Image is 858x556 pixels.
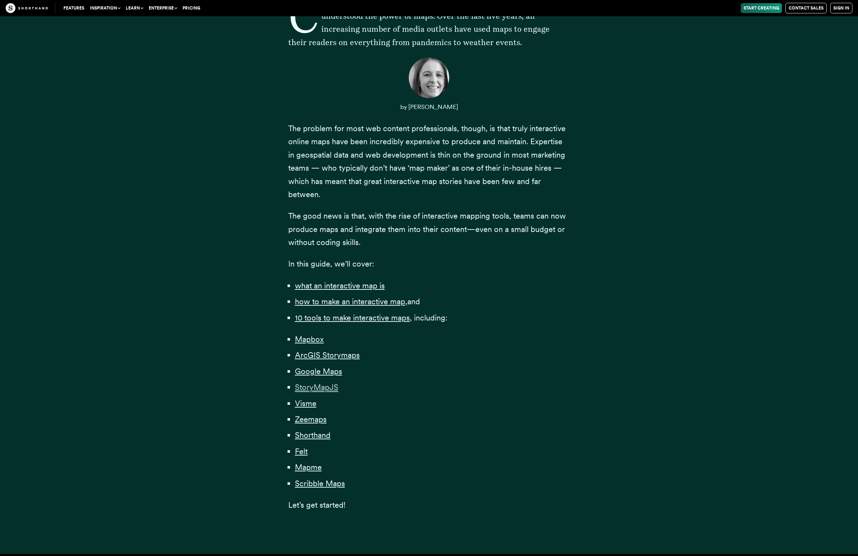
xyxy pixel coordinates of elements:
a: Features [61,3,87,13]
a: StoryMapJS [295,383,338,392]
span: In this guide, we’ll cover: [288,259,374,268]
a: Zeemaps [295,415,327,424]
a: Contact Sales [785,3,827,13]
a: Sign in [830,3,852,13]
a: Shorthand [295,430,331,440]
span: and [407,297,420,306]
button: Inspiration [87,3,123,13]
a: Visme [295,399,316,408]
span: The problem for most web content professionals, though, is that truly interactive online maps hav... [288,124,566,199]
button: Learn [123,3,146,13]
a: what an interactive map is [295,281,385,290]
a: Pricing [180,3,203,13]
button: Enterprise [146,3,180,13]
a: Scribble Maps [295,479,345,488]
span: StoryMapJS [295,383,338,392]
span: , including: [410,313,447,322]
span: Let’s get started! [288,500,345,509]
a: Felt [295,447,308,456]
span: The good news is that, with the rise of interactive mapping tools, teams can now produce maps and... [288,211,566,247]
p: by [PERSON_NAME] [288,100,570,114]
a: Start Creating [741,3,782,13]
a: Mapbox [295,335,324,344]
a: how to make an interactive map, [295,297,407,306]
a: Google Maps [295,367,342,376]
img: The Craft [6,3,48,13]
a: ArcGIS Storymaps [295,350,360,360]
a: 10 tools to make interactive maps [295,313,410,322]
a: Mapme [295,463,322,472]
